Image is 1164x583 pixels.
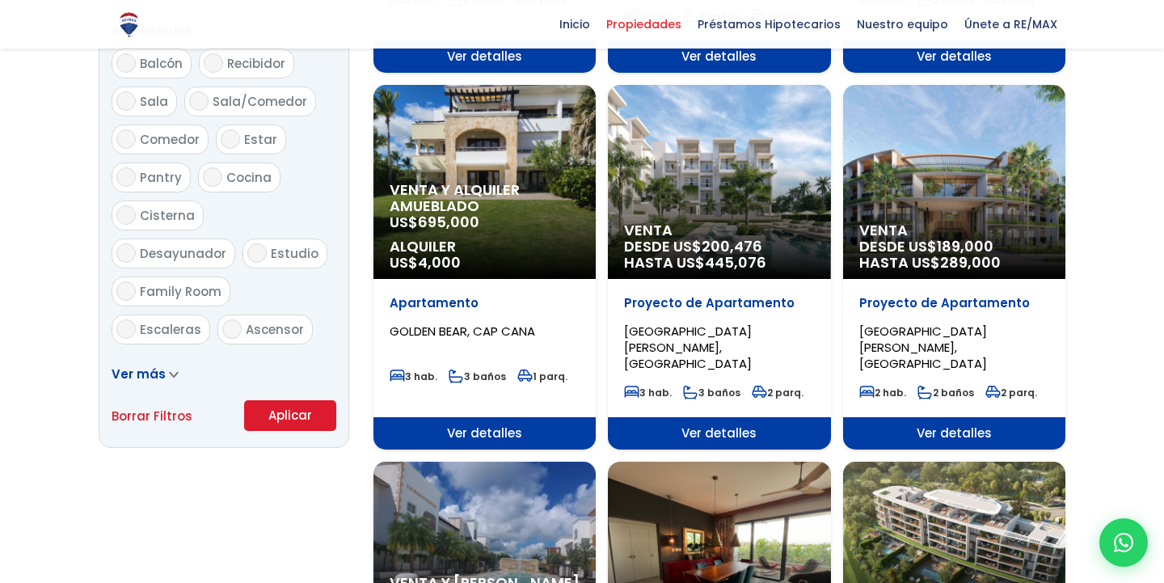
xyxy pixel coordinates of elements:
[705,252,766,272] span: 445,076
[608,417,830,450] span: Ver detalles
[390,212,479,232] span: US$
[390,182,580,214] span: Venta y alquiler amueblado
[683,386,740,399] span: 3 baños
[624,239,814,271] span: DESDE US$
[112,406,192,426] a: Borrar Filtros
[140,169,182,186] span: Pantry
[859,255,1049,271] span: HASTA US$
[849,12,956,36] span: Nuestro equipo
[204,53,223,73] input: Recibidor
[449,370,506,383] span: 3 baños
[244,131,277,148] span: Estar
[517,370,567,383] span: 1 parq.
[271,245,318,262] span: Estudio
[226,169,272,186] span: Cocina
[115,11,143,39] img: Logo de REMAX
[917,386,974,399] span: 2 baños
[859,222,1049,239] span: Venta
[116,53,136,73] input: Balcón
[843,85,1065,450] a: Venta DESDE US$189,000 HASTA US$289,000 Proyecto de Apartamento [GEOGRAPHIC_DATA][PERSON_NAME], [...
[213,93,307,110] span: Sala/Comedor
[116,205,136,225] input: Cisterna
[140,131,200,148] span: Comedor
[608,40,830,73] span: Ver detalles
[140,321,201,338] span: Escaleras
[390,239,580,255] span: Alquiler
[390,370,437,383] span: 3 hab.
[624,386,672,399] span: 3 hab.
[390,323,535,340] span: GOLDEN BEAR, CAP CANA
[189,91,209,111] input: Sala/Comedor
[116,281,136,301] input: Family Room
[390,295,580,311] p: Apartamento
[859,295,1049,311] p: Proyecto de Apartamento
[859,323,987,372] span: [GEOGRAPHIC_DATA][PERSON_NAME], [GEOGRAPHIC_DATA]
[373,417,596,450] span: Ver detalles
[624,255,814,271] span: HASTA US$
[843,40,1065,73] span: Ver detalles
[246,321,304,338] span: Ascensor
[608,85,830,450] a: Venta DESDE US$200,476 HASTA US$445,076 Proyecto de Apartamento [GEOGRAPHIC_DATA][PERSON_NAME], [...
[140,283,221,300] span: Family Room
[390,252,461,272] span: US$
[140,245,226,262] span: Desayunador
[116,243,136,263] input: Desayunador
[140,207,195,224] span: Cisterna
[112,365,166,382] span: Ver más
[116,319,136,339] input: Escaleras
[859,239,1049,271] span: DESDE US$
[940,252,1001,272] span: 289,000
[752,386,803,399] span: 2 parq.
[140,55,183,72] span: Balcón
[624,323,752,372] span: [GEOGRAPHIC_DATA][PERSON_NAME], [GEOGRAPHIC_DATA]
[221,129,240,149] input: Estar
[116,91,136,111] input: Sala
[702,236,762,256] span: 200,476
[244,400,336,431] button: Aplicar
[140,93,168,110] span: Sala
[373,40,596,73] span: Ver detalles
[247,243,267,263] input: Estudio
[956,12,1065,36] span: Únete a RE/MAX
[222,319,242,339] input: Ascensor
[116,167,136,187] input: Pantry
[203,167,222,187] input: Cocina
[418,212,479,232] span: 695,000
[843,417,1065,450] span: Ver detalles
[598,12,690,36] span: Propiedades
[690,12,849,36] span: Préstamos Hipotecarios
[227,55,285,72] span: Recibidor
[937,236,993,256] span: 189,000
[551,12,598,36] span: Inicio
[373,85,596,450] a: Venta y alquiler amueblado US$695,000 Alquiler US$4,000 Apartamento GOLDEN BEAR, CAP CANA 3 hab. ...
[116,129,136,149] input: Comedor
[859,386,906,399] span: 2 hab.
[418,252,461,272] span: 4,000
[112,365,179,382] a: Ver más
[624,222,814,239] span: Venta
[985,386,1037,399] span: 2 parq.
[624,295,814,311] p: Proyecto de Apartamento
